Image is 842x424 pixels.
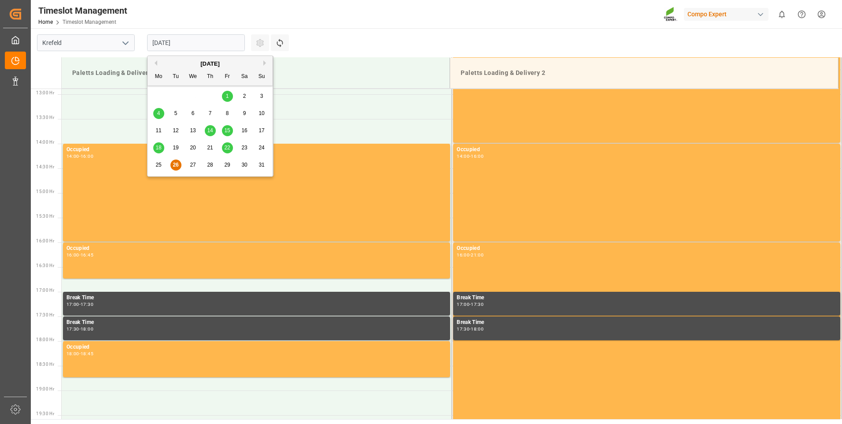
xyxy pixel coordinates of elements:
div: Choose Friday, August 22nd, 2025 [222,142,233,153]
span: 19 [173,145,178,151]
button: Previous Month [152,60,157,66]
button: show 0 new notifications [772,4,792,24]
div: Choose Sunday, August 17th, 2025 [256,125,267,136]
input: Type to search/select [37,34,135,51]
div: Sa [239,71,250,82]
div: - [469,327,471,331]
div: [DATE] [148,60,273,68]
span: 30 [241,162,247,168]
span: 21 [207,145,213,151]
div: - [79,302,81,306]
div: Th [205,71,216,82]
div: Choose Friday, August 15th, 2025 [222,125,233,136]
div: 16:00 [81,154,93,158]
div: Paletts Loading & Delivery 2 [457,65,831,81]
div: Timeslot Management [38,4,127,17]
span: 16:30 Hr [36,263,54,268]
div: Break Time [66,294,447,302]
span: 19:30 Hr [36,411,54,416]
button: open menu [118,36,132,50]
span: 7 [209,110,212,116]
span: 16 [241,127,247,134]
button: Help Center [792,4,812,24]
div: Choose Monday, August 25th, 2025 [153,160,164,171]
div: Choose Monday, August 11th, 2025 [153,125,164,136]
span: 18:30 Hr [36,362,54,367]
div: Choose Thursday, August 7th, 2025 [205,108,216,119]
span: 11 [155,127,161,134]
div: 14:00 [457,154,469,158]
div: Choose Saturday, August 16th, 2025 [239,125,250,136]
div: Choose Sunday, August 24th, 2025 [256,142,267,153]
div: Choose Saturday, August 9th, 2025 [239,108,250,119]
div: Break Time [66,318,447,327]
div: 16:00 [471,154,484,158]
div: 16:45 [81,253,93,257]
div: 18:45 [81,352,93,356]
span: 18:00 Hr [36,337,54,342]
div: 18:00 [471,327,484,331]
span: 24 [259,145,264,151]
span: 17:00 Hr [36,288,54,293]
span: 27 [190,162,196,168]
span: 13 [190,127,196,134]
div: Break Time [457,318,837,327]
div: - [469,154,471,158]
div: Choose Sunday, August 3rd, 2025 [256,91,267,102]
div: Choose Friday, August 1st, 2025 [222,91,233,102]
span: 15:30 Hr [36,214,54,219]
span: 17:30 Hr [36,312,54,317]
div: 17:30 [81,302,93,306]
div: Choose Monday, August 4th, 2025 [153,108,164,119]
div: - [79,154,81,158]
div: Choose Tuesday, August 12th, 2025 [170,125,181,136]
span: 8 [226,110,229,116]
span: 5 [174,110,177,116]
div: Choose Thursday, August 14th, 2025 [205,125,216,136]
div: Choose Sunday, August 10th, 2025 [256,108,267,119]
span: 14:00 Hr [36,140,54,145]
div: Mo [153,71,164,82]
div: Paletts Loading & Delivery 1 [69,65,443,81]
div: 17:30 [471,302,484,306]
span: 22 [224,145,230,151]
button: Next Month [263,60,269,66]
div: Choose Saturday, August 30th, 2025 [239,160,250,171]
span: 20 [190,145,196,151]
div: Occupied [66,244,447,253]
span: 17 [259,127,264,134]
span: 6 [192,110,195,116]
div: Choose Wednesday, August 20th, 2025 [188,142,199,153]
div: Choose Tuesday, August 5th, 2025 [170,108,181,119]
span: 19:00 Hr [36,387,54,391]
div: Compo Expert [684,8,768,21]
div: 16:00 [457,253,469,257]
div: Choose Saturday, August 2nd, 2025 [239,91,250,102]
a: Home [38,19,53,25]
div: 21:00 [471,253,484,257]
div: Choose Friday, August 29th, 2025 [222,160,233,171]
span: 18 [155,145,161,151]
div: Occupied [457,145,837,154]
div: We [188,71,199,82]
img: Screenshot%202023-09-29%20at%2010.02.21.png_1712312052.png [664,7,678,22]
button: Compo Expert [684,6,772,22]
span: 1 [226,93,229,99]
div: Occupied [457,244,837,253]
span: 12 [173,127,178,134]
span: 26 [173,162,178,168]
span: 14:30 Hr [36,164,54,169]
div: Choose Wednesday, August 27th, 2025 [188,160,199,171]
div: 17:30 [66,327,79,331]
div: Occupied [66,145,447,154]
div: 17:00 [457,302,469,306]
span: 15:00 Hr [36,189,54,194]
div: 17:00 [66,302,79,306]
div: month 2025-08 [150,88,270,174]
div: Choose Saturday, August 23rd, 2025 [239,142,250,153]
div: 18:00 [66,352,79,356]
div: Choose Tuesday, August 19th, 2025 [170,142,181,153]
span: 31 [259,162,264,168]
div: Choose Thursday, August 21st, 2025 [205,142,216,153]
div: Choose Tuesday, August 26th, 2025 [170,160,181,171]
